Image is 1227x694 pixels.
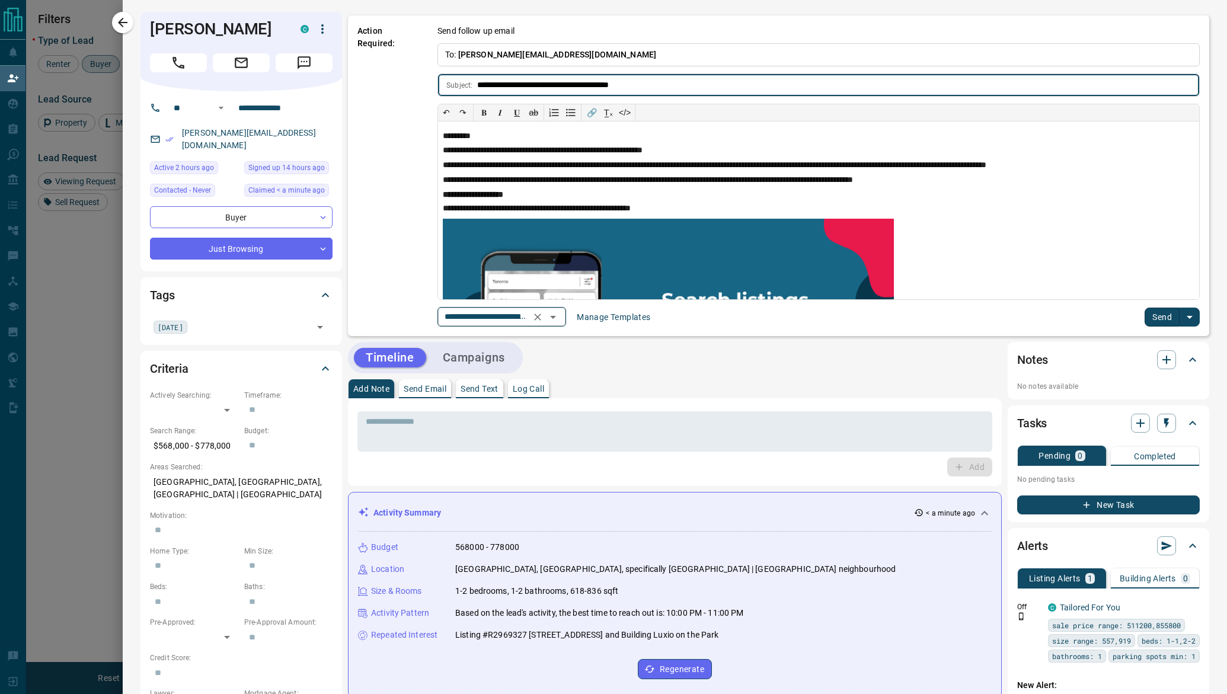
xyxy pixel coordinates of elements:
div: split button [1145,308,1200,327]
p: Listing Alerts [1029,574,1081,583]
button: Send [1145,308,1180,327]
div: Notes [1017,346,1200,374]
p: Pending [1039,452,1071,460]
button: 🔗 [583,104,600,121]
button: Manage Templates [570,308,657,327]
span: sale price range: 511200,855800 [1052,619,1181,631]
button: Open [545,309,561,325]
p: Beds: [150,581,238,592]
p: 1-2 bedrooms, 1-2 bathrooms, 618-836 sqft [455,585,618,597]
div: Alerts [1017,532,1200,560]
span: Message [276,53,333,72]
p: Budget: [244,426,333,436]
p: < a minute ago [926,508,975,519]
p: Pre-Approved: [150,617,238,628]
div: Wed Aug 13 2025 [244,161,333,178]
span: [PERSON_NAME][EMAIL_ADDRESS][DOMAIN_NAME] [458,50,656,59]
div: Criteria [150,354,333,383]
button: Bullet list [563,104,579,121]
div: Thu Aug 14 2025 [244,184,333,200]
h2: Tags [150,286,174,305]
span: Call [150,53,207,72]
p: Activity Pattern [371,607,429,619]
p: Subject: [446,80,472,91]
p: Send follow up email [437,25,515,37]
p: Pre-Approval Amount: [244,617,333,628]
button: T̲ₓ [600,104,616,121]
p: Search Range: [150,426,238,436]
button: Timeline [354,348,426,367]
p: Send Email [404,385,446,393]
p: 0 [1078,452,1082,460]
button: Open [312,319,328,335]
p: Credit Score: [150,653,333,663]
p: Location [371,563,404,575]
button: 𝑰 [492,104,509,121]
p: Send Text [461,385,499,393]
p: Log Call [513,385,544,393]
span: Signed up 14 hours ago [248,162,325,174]
button: Open [214,101,228,115]
p: Completed [1134,452,1176,460]
p: No pending tasks [1017,471,1200,488]
p: No notes available [1017,381,1200,392]
img: search_like_a_pro.png [443,219,894,416]
button: New Task [1017,495,1200,514]
p: Home Type: [150,546,238,557]
h1: [PERSON_NAME] [150,20,283,39]
p: Areas Searched: [150,462,333,472]
p: Motivation: [150,510,333,521]
a: Tailored For You [1060,603,1120,612]
div: Tags [150,281,333,309]
p: Timeframe: [244,390,333,401]
p: Add Note [353,385,389,393]
button: ↷ [455,104,471,121]
p: New Alert: [1017,679,1200,692]
p: Budget [371,541,398,554]
div: Tasks [1017,409,1200,437]
p: Based on the lead's activity, the best time to reach out is: 10:00 PM - 11:00 PM [455,607,744,619]
button: ab [525,104,542,121]
button: Regenerate [638,659,712,679]
p: Repeated Interest [371,629,437,641]
svg: Push Notification Only [1017,612,1025,621]
a: [PERSON_NAME][EMAIL_ADDRESS][DOMAIN_NAME] [182,128,316,150]
h2: Tasks [1017,414,1047,433]
p: Building Alerts [1120,574,1176,583]
p: 568000 - 778000 [455,541,519,554]
h2: Notes [1017,350,1048,369]
span: parking spots min: 1 [1113,650,1196,662]
p: Size & Rooms [371,585,422,597]
div: Thu Aug 14 2025 [150,161,238,178]
p: Listing #R2969327 [STREET_ADDRESS] and Building Luxio on the Park [455,629,719,641]
button: 𝐔 [509,104,525,121]
button: Campaigns [431,348,517,367]
p: $568,000 - $778,000 [150,436,238,456]
button: </> [616,104,633,121]
h2: Criteria [150,359,188,378]
button: Clear [529,309,546,325]
p: Baths: [244,581,333,592]
div: condos.ca [301,25,309,33]
p: [GEOGRAPHIC_DATA], [GEOGRAPHIC_DATA], specifically [GEOGRAPHIC_DATA] | [GEOGRAPHIC_DATA] neighbou... [455,563,896,575]
span: Active 2 hours ago [154,162,214,174]
div: Buyer [150,206,333,228]
p: 1 [1088,574,1092,583]
p: Off [1017,602,1041,612]
p: [GEOGRAPHIC_DATA], [GEOGRAPHIC_DATA], [GEOGRAPHIC_DATA] | [GEOGRAPHIC_DATA] [150,472,333,504]
span: bathrooms: 1 [1052,650,1102,662]
p: To: [437,43,1200,66]
button: Numbered list [546,104,563,121]
span: Email [213,53,270,72]
p: 0 [1183,574,1188,583]
div: Just Browsing [150,238,333,260]
p: Activity Summary [373,507,441,519]
p: Action Required: [357,25,420,327]
span: Contacted - Never [154,184,211,196]
p: Min Size: [244,546,333,557]
span: beds: 1-1,2-2 [1142,635,1196,647]
span: size range: 557,919 [1052,635,1131,647]
s: ab [529,108,538,117]
div: condos.ca [1048,603,1056,612]
span: Claimed < a minute ago [248,184,325,196]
